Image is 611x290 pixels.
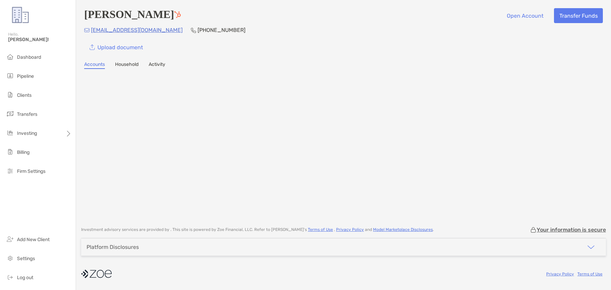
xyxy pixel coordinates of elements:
a: Accounts [84,61,105,69]
img: transfers icon [6,110,14,118]
a: Go to Hubspot Deal [174,8,181,20]
a: Upload document [84,40,148,55]
h4: [PERSON_NAME] [84,8,181,23]
img: logout icon [6,273,14,281]
img: firm-settings icon [6,167,14,175]
a: Privacy Policy [336,227,364,232]
img: Hubspot Icon [174,11,181,18]
button: Transfer Funds [554,8,603,23]
a: Model Marketplace Disclosures [373,227,433,232]
span: Billing [17,149,30,155]
p: Your information is secure [537,226,606,233]
img: Email Icon [84,28,90,32]
span: Clients [17,92,32,98]
img: button icon [90,44,95,50]
button: Open Account [501,8,549,23]
span: Investing [17,130,37,136]
img: clients icon [6,91,14,99]
span: Log out [17,275,33,280]
div: Platform Disclosures [87,244,139,250]
img: pipeline icon [6,72,14,80]
img: Zoe Logo [8,3,33,27]
img: dashboard icon [6,53,14,61]
p: Investment advisory services are provided by . This site is powered by Zoe Financial, LLC. Refer ... [81,227,434,232]
span: [PERSON_NAME]! [8,37,72,42]
span: Transfers [17,111,37,117]
img: Phone Icon [191,28,196,33]
img: add_new_client icon [6,235,14,243]
span: Settings [17,256,35,261]
a: Activity [149,61,165,69]
p: [PHONE_NUMBER] [198,26,245,34]
a: Terms of Use [577,272,603,276]
a: Household [115,61,138,69]
span: Firm Settings [17,168,45,174]
img: icon arrow [587,243,595,251]
p: [EMAIL_ADDRESS][DOMAIN_NAME] [91,26,183,34]
img: company logo [81,266,112,282]
img: investing icon [6,129,14,137]
a: Terms of Use [308,227,333,232]
a: Privacy Policy [546,272,574,276]
span: Pipeline [17,73,34,79]
span: Dashboard [17,54,41,60]
img: billing icon [6,148,14,156]
span: Add New Client [17,237,50,242]
img: settings icon [6,254,14,262]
